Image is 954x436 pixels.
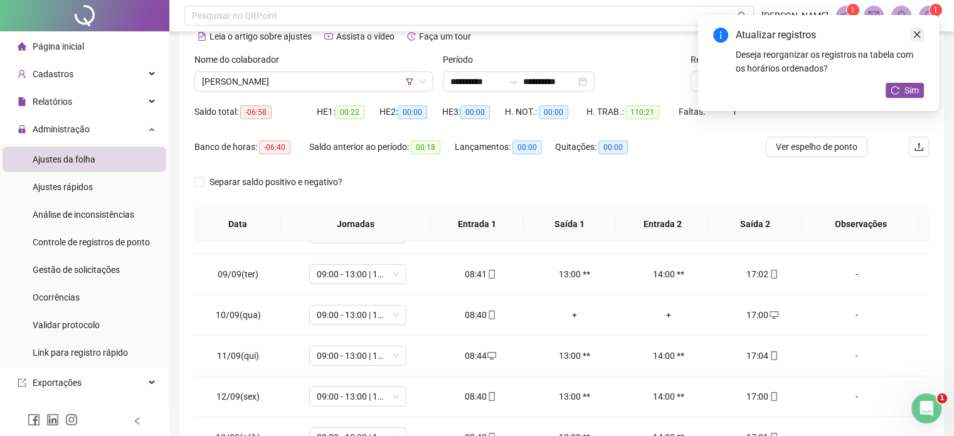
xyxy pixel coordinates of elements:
div: + [632,308,706,322]
span: JOSE MANOEL FERREIRA MONTEIRO [202,72,425,91]
div: H. NOT.: [505,105,586,119]
span: mobile [768,351,778,360]
span: file-text [198,32,206,41]
span: Integrações [33,405,79,415]
span: 00:00 [598,141,628,154]
th: Entrada 2 [616,207,709,242]
span: reload [891,86,899,95]
div: H. TRAB.: [586,105,678,119]
span: 00:00 [398,105,427,119]
th: Saída 1 [523,207,616,242]
a: Close [910,28,924,41]
span: Leia o artigo sobre ajustes [209,31,312,41]
span: swap-right [508,77,518,87]
span: user-add [18,70,26,78]
span: Faltas: [679,107,707,117]
div: - [819,267,893,281]
div: 08:40 [443,308,517,322]
span: down [418,78,426,85]
span: 11/09(qui) [217,351,259,361]
div: HE 1: [317,105,379,119]
div: Saldo anterior ao período: [309,140,455,154]
span: Separar saldo positivo e negativo? [204,175,347,189]
span: to [508,77,518,87]
span: mobile [486,311,496,319]
span: 09:00 - 13:00 | 14:00 - 17:20 [317,387,399,406]
th: Saída 2 [709,207,802,242]
span: bell [896,10,907,21]
span: Registros [691,53,738,66]
div: 17:00 [726,308,800,322]
th: Entrada 1 [430,207,523,242]
div: Deseja reorganizar os registros na tabela com os horários ordenados? [736,48,924,75]
div: Banco de horas: [194,140,309,154]
span: desktop [768,311,778,319]
span: Administração [33,124,90,134]
span: notification [840,10,852,21]
span: Link para registro rápido [33,348,128,358]
div: Saldo total: [194,105,317,119]
iframe: Intercom live chat [911,393,941,423]
span: 12/09(sex) [216,391,260,401]
div: HE 2: [379,105,442,119]
span: Relatórios [33,97,72,107]
sup: 1 [847,4,859,16]
span: linkedin [46,413,59,426]
span: Gestão de solicitações [33,265,120,275]
div: 08:44 [443,349,517,363]
span: 1 [937,393,947,403]
span: [PERSON_NAME] [761,9,829,23]
span: 00:22 [335,105,364,119]
div: - [819,349,893,363]
div: - [819,308,893,322]
span: filter [406,78,413,85]
span: 00:00 [512,141,542,154]
span: mobile [486,270,496,279]
span: Validar protocolo [33,320,100,330]
label: Nome do colaborador [194,53,287,66]
span: Ocorrências [33,292,80,302]
span: export [18,378,26,387]
span: Faça um tour [419,31,471,41]
span: Ajustes rápidos [33,182,93,192]
th: Observações [802,207,920,242]
div: 17:04 [726,349,800,363]
span: Ajustes da folha [33,154,95,164]
span: lock [18,125,26,134]
span: Cadastros [33,69,73,79]
span: mail [868,10,879,21]
button: Ver espelho de ponto [766,137,867,157]
span: 10/09(qua) [216,310,261,320]
span: mobile [768,270,778,279]
span: home [18,42,26,51]
span: mobile [486,392,496,401]
span: file [18,97,26,106]
button: Sim [886,83,924,98]
sup: Atualize o seu contato no menu Meus Dados [930,4,942,16]
span: info-circle [713,28,728,43]
span: 09:00 - 13:00 | 14:00 - 17:20 [317,306,399,324]
span: search [738,11,747,21]
span: Análise de inconsistências [33,210,134,220]
span: facebook [28,413,40,426]
div: Quitações: [555,140,647,154]
span: 00:00 [460,105,490,119]
div: 17:00 [726,390,800,403]
span: youtube [324,32,333,41]
span: Sim [904,83,919,97]
span: 00:00 [539,105,568,119]
span: 09/09(ter) [218,269,258,279]
div: 08:41 [443,267,517,281]
span: 1 [933,6,938,14]
span: Observações [812,217,909,231]
span: 09:00 - 13:00 | 14:00 - 17:20 [317,346,399,365]
div: Lançamentos: [455,140,555,154]
span: 09:00 - 13:00 | 14:00 - 17:20 [317,265,399,284]
div: 17:02 [726,267,800,281]
div: 08:40 [443,390,517,403]
span: Controle de registros de ponto [33,237,150,247]
span: Assista o vídeo [336,31,395,41]
span: left [133,417,142,425]
div: - [819,390,893,403]
span: 1 [851,6,855,14]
